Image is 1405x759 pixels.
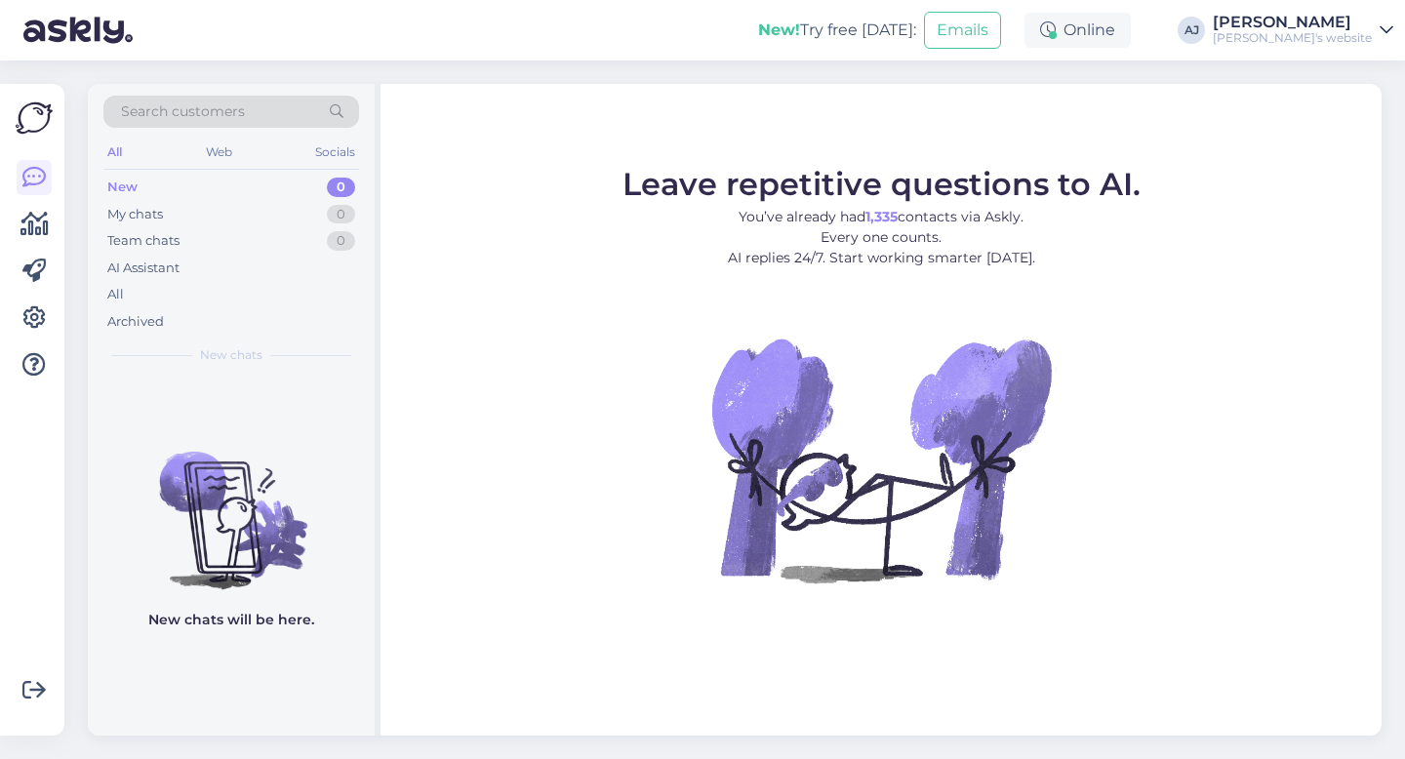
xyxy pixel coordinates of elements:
[1213,15,1393,46] a: [PERSON_NAME][PERSON_NAME]'s website
[311,140,359,165] div: Socials
[758,19,916,42] div: Try free [DATE]:
[88,417,375,592] img: No chats
[758,20,800,39] b: New!
[16,100,53,137] img: Askly Logo
[200,346,262,364] span: New chats
[865,208,898,225] b: 1,335
[107,231,180,251] div: Team chats
[103,140,126,165] div: All
[1213,30,1372,46] div: [PERSON_NAME]'s website
[107,205,163,224] div: My chats
[622,207,1141,268] p: You’ve already had contacts via Askly. Every one counts. AI replies 24/7. Start working smarter [...
[622,165,1141,203] span: Leave repetitive questions to AI.
[148,610,314,630] p: New chats will be here.
[327,231,355,251] div: 0
[1213,15,1372,30] div: [PERSON_NAME]
[107,259,180,278] div: AI Assistant
[107,178,138,197] div: New
[1024,13,1131,48] div: Online
[1178,17,1205,44] div: AJ
[327,205,355,224] div: 0
[202,140,236,165] div: Web
[121,101,245,122] span: Search customers
[107,285,124,304] div: All
[924,12,1001,49] button: Emails
[705,284,1057,635] img: No Chat active
[107,312,164,332] div: Archived
[327,178,355,197] div: 0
